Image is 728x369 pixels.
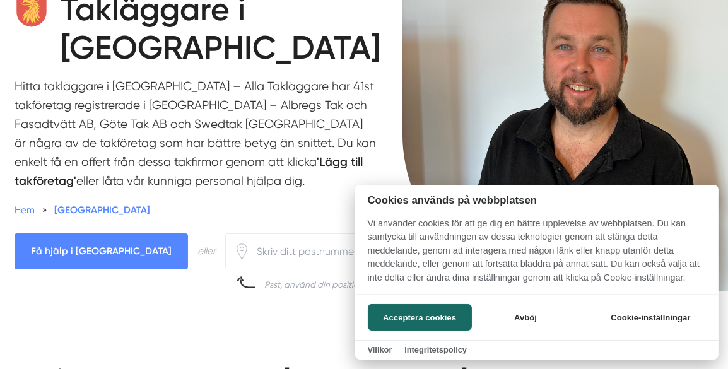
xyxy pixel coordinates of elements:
[368,345,392,354] a: Villkor
[475,304,575,331] button: Avböj
[368,304,472,331] button: Acceptera cookies
[355,194,719,206] h2: Cookies används på webbplatsen
[404,345,467,354] a: Integritetspolicy
[596,304,706,331] button: Cookie-inställningar
[355,217,719,294] p: Vi använder cookies för att ge dig en bättre upplevelse av webbplatsen. Du kan samtycka till anvä...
